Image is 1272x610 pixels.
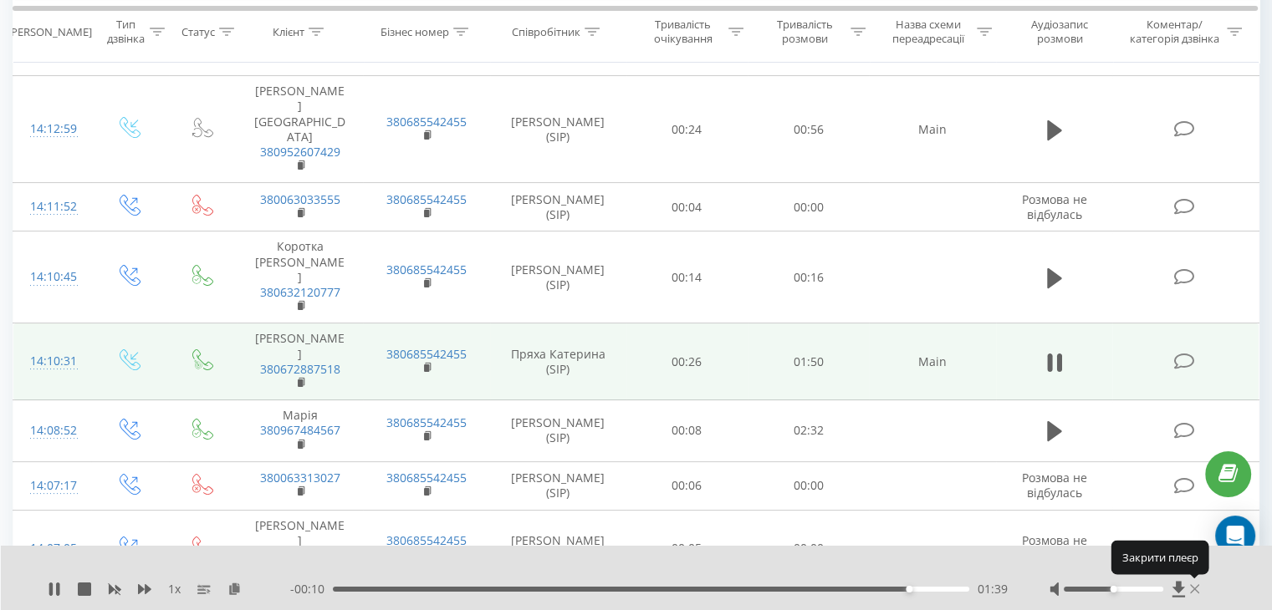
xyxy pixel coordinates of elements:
[869,323,995,400] td: Main
[1215,516,1255,556] div: Open Intercom Messenger
[260,191,340,207] a: 380063033555
[626,183,748,231] td: 00:04
[386,470,467,485] a: 380685542455
[386,114,467,130] a: 380685542455
[626,461,748,510] td: 00:06
[30,414,74,447] div: 14:08:52
[626,231,748,323] td: 00:14
[748,510,869,587] td: 00:00
[978,581,1008,597] span: 01:39
[237,400,363,462] td: Марія
[1110,586,1116,592] div: Accessibility label
[260,470,340,485] a: 380063313027
[237,323,363,400] td: [PERSON_NAME]
[30,191,74,223] div: 14:11:52
[626,510,748,587] td: 00:05
[641,18,725,46] div: Тривалість очікування
[168,581,181,597] span: 1 x
[626,400,748,462] td: 00:08
[386,346,467,362] a: 380685542455
[490,183,626,231] td: [PERSON_NAME] (SIP)
[748,231,869,323] td: 00:16
[237,76,363,183] td: [PERSON_NAME][GEOGRAPHIC_DATA]
[381,24,449,38] div: Бізнес номер
[748,461,869,510] td: 00:00
[869,76,995,183] td: Main
[386,262,467,277] a: 380685542455
[490,323,626,400] td: Пряха Катерина (SIP)
[290,581,333,597] span: - 00:10
[1011,18,1109,46] div: Аудіозапис розмови
[105,18,145,46] div: Тип дзвінка
[748,183,869,231] td: 00:00
[626,323,748,400] td: 00:26
[512,24,580,38] div: Співробітник
[490,400,626,462] td: [PERSON_NAME] (SIP)
[885,18,973,46] div: Назва схеми переадресації
[490,510,626,587] td: [PERSON_NAME] (SIP)
[626,76,748,183] td: 00:24
[490,231,626,323] td: [PERSON_NAME] (SIP)
[1022,191,1087,222] span: Розмова не відбулась
[386,532,467,548] a: 380685542455
[260,361,340,377] a: 380672887518
[490,76,626,183] td: [PERSON_NAME] (SIP)
[1125,18,1223,46] div: Коментар/категорія дзвінка
[260,422,340,438] a: 380967484567
[1111,541,1208,574] div: Закрити плеєр
[386,414,467,430] a: 380685542455
[906,586,912,592] div: Accessibility label
[181,24,215,38] div: Статус
[273,24,304,38] div: Клієнт
[237,231,363,323] td: Коротка [PERSON_NAME]
[748,323,869,400] td: 01:50
[260,284,340,300] a: 380632120777
[490,461,626,510] td: [PERSON_NAME] (SIP)
[260,144,340,160] a: 380952607429
[1022,470,1087,501] span: Розмова не відбулась
[237,510,363,587] td: [PERSON_NAME]
[748,76,869,183] td: 00:56
[763,18,846,46] div: Тривалість розмови
[8,24,92,38] div: [PERSON_NAME]
[748,400,869,462] td: 02:32
[30,345,74,378] div: 14:10:31
[1022,532,1087,563] span: Розмова не відбулась
[30,532,74,565] div: 14:07:05
[386,191,467,207] a: 380685542455
[30,470,74,502] div: 14:07:17
[30,113,74,145] div: 14:12:59
[30,261,74,293] div: 14:10:45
